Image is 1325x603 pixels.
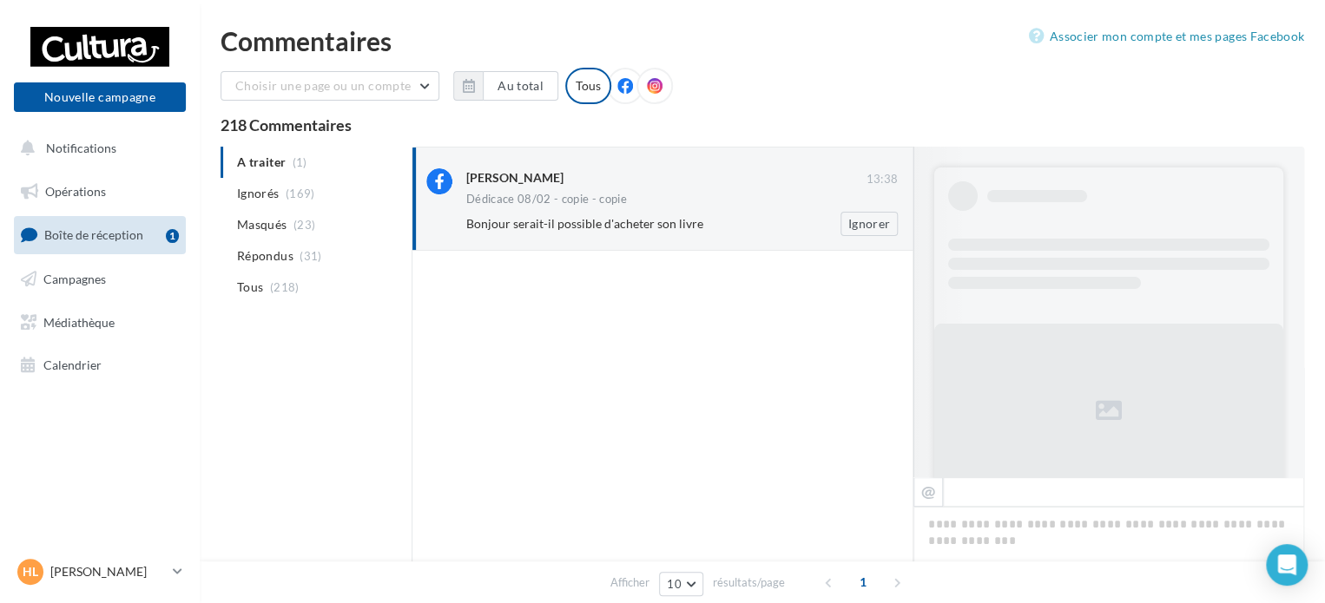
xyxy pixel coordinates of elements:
[235,78,411,93] span: Choisir une page ou un compte
[221,28,1304,54] div: Commentaires
[1266,544,1308,586] div: Open Intercom Messenger
[840,212,898,236] button: Ignorer
[453,71,558,101] button: Au total
[466,169,564,187] div: [PERSON_NAME]
[10,174,189,210] a: Opérations
[14,82,186,112] button: Nouvelle campagne
[286,187,315,200] span: (169)
[221,71,439,101] button: Choisir une page ou un compte
[270,280,300,294] span: (218)
[1029,26,1304,47] a: Associer mon compte et mes pages Facebook
[50,563,166,580] p: [PERSON_NAME]
[300,249,321,263] span: (31)
[10,305,189,341] a: Médiathèque
[849,568,877,596] span: 1
[667,577,682,591] span: 10
[10,130,182,167] button: Notifications
[43,314,115,329] span: Médiathèque
[237,185,279,202] span: Ignorés
[166,229,179,243] div: 1
[23,563,38,580] span: Hl
[466,216,703,231] span: Bonjour serait-il possible d'acheter son livre
[565,68,611,104] div: Tous
[466,193,627,205] div: Dédicace 08/02 - copie - copie
[10,216,189,253] a: Boîte de réception1
[237,216,287,233] span: Masqués
[866,172,898,187] span: 13:38
[237,279,263,296] span: Tous
[10,261,189,298] a: Campagnes
[610,574,649,591] span: Afficher
[221,117,1304,133] div: 218 Commentaires
[659,572,703,596] button: 10
[293,218,315,232] span: (23)
[10,347,189,383] a: Calendrier
[14,555,186,588] a: Hl [PERSON_NAME]
[43,272,106,286] span: Campagnes
[45,184,106,199] span: Opérations
[44,227,143,242] span: Boîte de réception
[483,71,558,101] button: Au total
[43,357,102,372] span: Calendrier
[713,574,785,591] span: résultats/page
[46,141,116,155] span: Notifications
[237,247,293,265] span: Répondus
